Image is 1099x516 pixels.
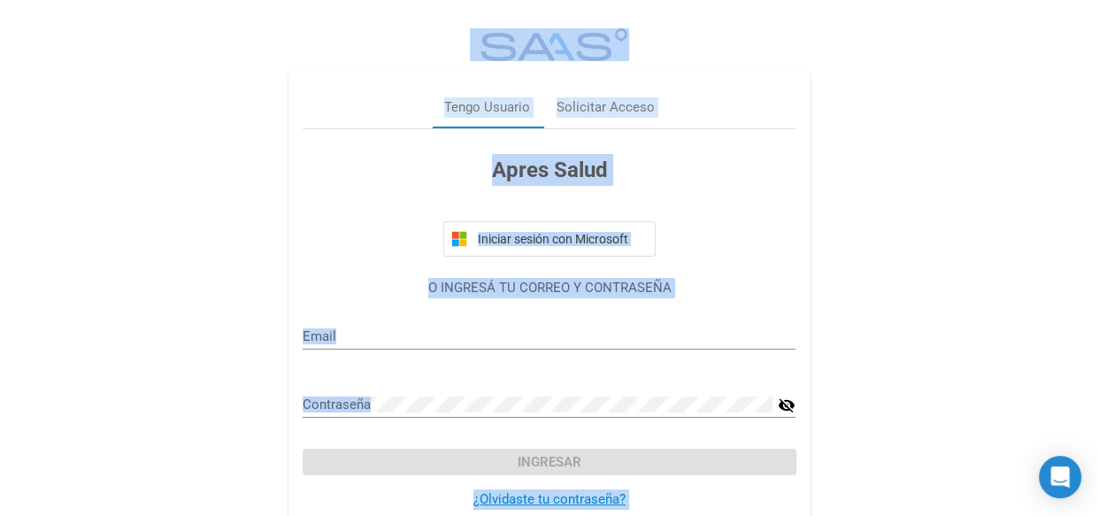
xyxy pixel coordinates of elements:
div: Tengo Usuario [444,97,530,118]
span: Iniciar sesión con Microsoft [474,232,648,246]
div: Solicitar Acceso [557,97,655,118]
mat-icon: visibility_off [778,395,795,416]
p: O INGRESÁ TU CORREO Y CONTRASEÑA [303,278,795,298]
div: Open Intercom Messenger [1039,456,1081,498]
h3: Apres Salud [303,154,795,186]
button: Ingresar [303,449,795,475]
a: ¿Olvidaste tu contraseña? [473,491,626,507]
span: Ingresar [518,454,581,470]
button: Iniciar sesión con Microsoft [443,221,656,257]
